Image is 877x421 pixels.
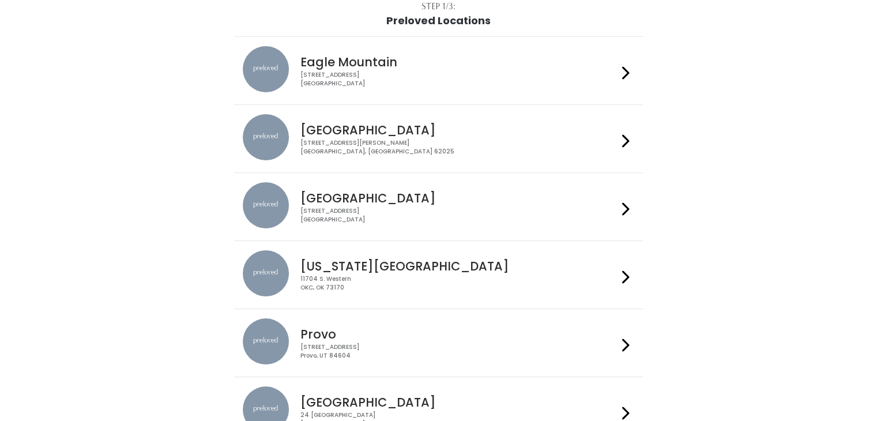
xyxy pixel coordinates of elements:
[243,114,634,163] a: preloved location [GEOGRAPHIC_DATA] [STREET_ADDRESS][PERSON_NAME][GEOGRAPHIC_DATA], [GEOGRAPHIC_D...
[243,318,634,367] a: preloved location Provo [STREET_ADDRESS]Provo, UT 84604
[421,1,456,13] div: Step 1/3:
[300,396,618,409] h4: [GEOGRAPHIC_DATA]
[243,250,289,296] img: preloved location
[300,328,618,341] h4: Provo
[300,123,618,137] h4: [GEOGRAPHIC_DATA]
[300,275,618,292] div: 11704 S. Western OKC, OK 73170
[243,182,289,228] img: preloved location
[300,71,618,88] div: [STREET_ADDRESS] [GEOGRAPHIC_DATA]
[243,250,634,299] a: preloved location [US_STATE][GEOGRAPHIC_DATA] 11704 S. WesternOKC, OK 73170
[300,343,618,360] div: [STREET_ADDRESS] Provo, UT 84604
[300,139,618,156] div: [STREET_ADDRESS][PERSON_NAME] [GEOGRAPHIC_DATA], [GEOGRAPHIC_DATA] 62025
[300,191,618,205] h4: [GEOGRAPHIC_DATA]
[243,114,289,160] img: preloved location
[243,46,634,95] a: preloved location Eagle Mountain [STREET_ADDRESS][GEOGRAPHIC_DATA]
[243,182,634,231] a: preloved location [GEOGRAPHIC_DATA] [STREET_ADDRESS][GEOGRAPHIC_DATA]
[243,318,289,364] img: preloved location
[300,207,618,224] div: [STREET_ADDRESS] [GEOGRAPHIC_DATA]
[386,15,491,27] h1: Preloved Locations
[243,46,289,92] img: preloved location
[300,260,618,273] h4: [US_STATE][GEOGRAPHIC_DATA]
[300,55,618,69] h4: Eagle Mountain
